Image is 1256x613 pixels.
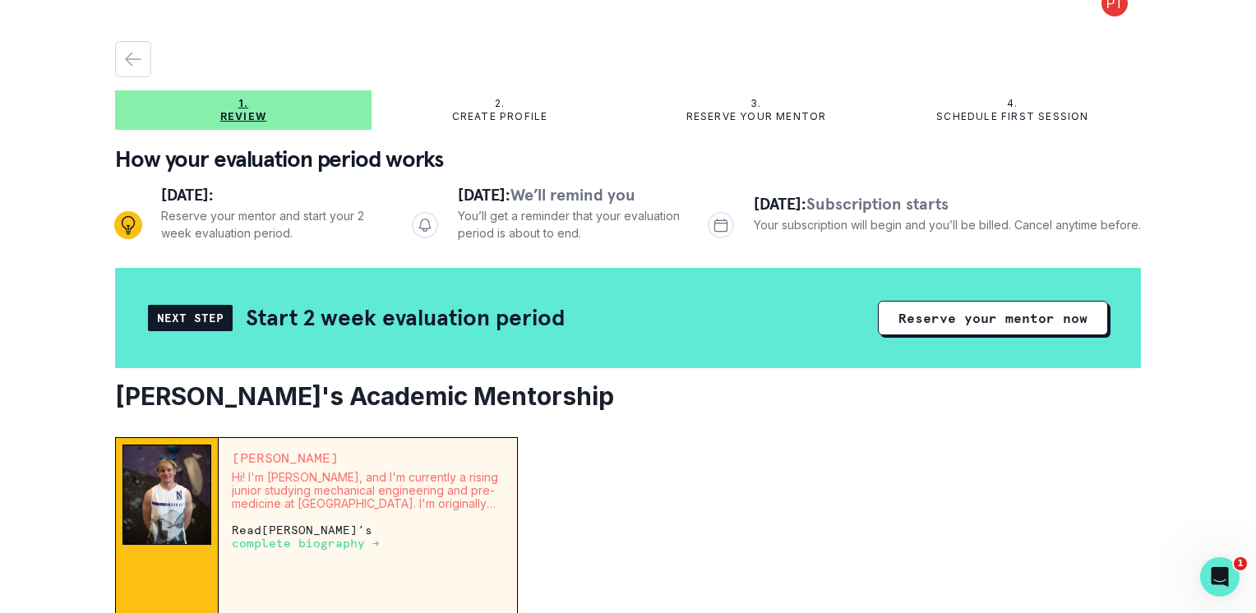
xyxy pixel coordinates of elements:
[936,110,1088,123] p: Schedule first session
[452,110,548,123] p: Create profile
[754,216,1141,233] p: Your subscription will begin and you’ll be billed. Cancel anytime before.
[232,537,380,550] p: complete biography →
[232,471,504,510] p: Hi! I'm [PERSON_NAME], and I'm currently a rising junior studying mechanical engineering and pre-...
[115,381,1141,411] h2: [PERSON_NAME]'s Academic Mentorship
[232,451,504,464] p: [PERSON_NAME]
[161,184,214,205] span: [DATE]:
[1007,97,1018,110] p: 4.
[148,305,233,331] div: Next Step
[232,536,380,550] a: complete biography →
[115,143,1141,176] p: How your evaluation period works
[238,97,248,110] p: 1.
[161,207,386,242] p: Reserve your mentor and start your 2 week evaluation period.
[220,110,266,123] p: Review
[750,97,761,110] p: 3.
[806,193,949,214] span: Subscription starts
[1200,557,1240,597] iframe: Intercom live chat
[246,303,565,332] h2: Start 2 week evaluation period
[232,523,504,550] p: Read [PERSON_NAME] 's
[495,97,505,110] p: 2.
[510,184,635,205] span: We’ll remind you
[686,110,827,123] p: Reserve your mentor
[1234,557,1247,570] span: 1
[122,445,211,545] img: Mentor Image
[878,301,1108,335] button: Reserve your mentor now
[458,207,682,242] p: You’ll get a reminder that your evaluation period is about to end.
[458,184,510,205] span: [DATE]:
[754,193,806,214] span: [DATE]:
[115,182,1141,268] div: Progress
